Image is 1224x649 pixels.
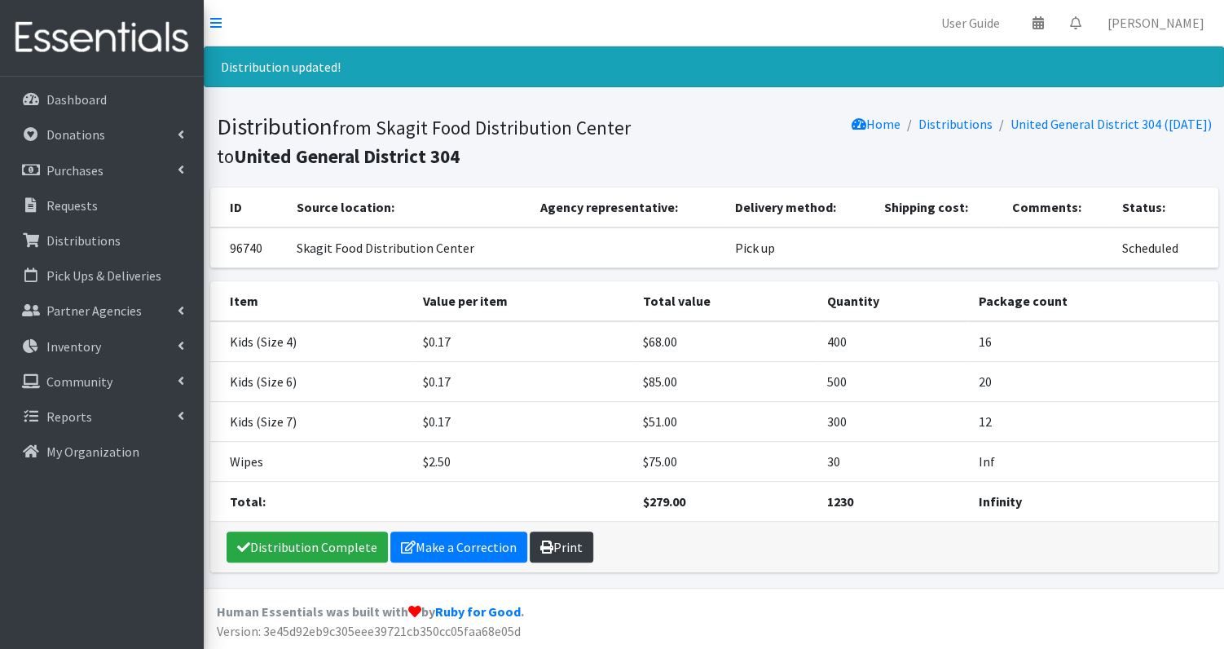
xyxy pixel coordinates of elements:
[1094,7,1217,39] a: [PERSON_NAME]
[217,603,524,620] strong: Human Essentials was built with by .
[1112,188,1218,227] th: Status:
[817,402,969,442] td: 300
[46,232,121,249] p: Distributions
[390,532,527,563] a: Make a Correction
[46,91,107,108] p: Dashboard
[217,623,521,639] span: Version: 3e45d92eb9c305eee39721cb350cc05faa68e05d
[928,7,1013,39] a: User Guide
[7,224,197,257] a: Distributions
[7,294,197,327] a: Partner Agencies
[46,338,101,355] p: Inventory
[633,321,817,362] td: $68.00
[210,402,413,442] td: Kids (Size 7)
[7,83,197,116] a: Dashboard
[46,373,112,390] p: Community
[210,188,287,227] th: ID
[7,400,197,433] a: Reports
[46,162,103,179] p: Purchases
[210,442,413,482] td: Wipes
[46,302,142,319] p: Partner Agencies
[46,197,98,214] p: Requests
[633,281,817,321] th: Total value
[874,188,1002,227] th: Shipping cost:
[968,362,1217,402] td: 20
[633,362,817,402] td: $85.00
[968,442,1217,482] td: Inf
[234,144,460,168] b: United General District 304
[46,444,139,460] p: My Organization
[817,362,969,402] td: 500
[46,267,161,284] p: Pick Ups & Deliveries
[530,532,593,563] a: Print
[413,362,633,402] td: $0.17
[7,259,197,292] a: Pick Ups & Deliveries
[7,11,197,65] img: HumanEssentials
[852,116,900,132] a: Home
[643,493,685,510] strong: $279.00
[633,402,817,442] td: $51.00
[7,330,197,363] a: Inventory
[210,362,413,402] td: Kids (Size 6)
[210,321,413,362] td: Kids (Size 4)
[968,402,1217,442] td: 12
[817,442,969,482] td: 30
[230,493,266,510] strong: Total:
[817,321,969,362] td: 400
[413,402,633,442] td: $0.17
[7,435,197,468] a: My Organization
[435,603,521,620] a: Ruby for Good
[968,281,1217,321] th: Package count
[227,532,388,563] a: Distribution Complete
[817,281,969,321] th: Quantity
[210,281,413,321] th: Item
[413,281,633,321] th: Value per item
[7,154,197,187] a: Purchases
[827,493,853,510] strong: 1230
[46,408,92,425] p: Reports
[7,118,197,151] a: Donations
[1010,116,1212,132] a: United General District 304 ([DATE])
[413,442,633,482] td: $2.50
[46,126,105,143] p: Donations
[1002,188,1112,227] th: Comments:
[204,46,1224,87] div: Distribution updated!
[918,116,993,132] a: Distributions
[725,227,874,268] td: Pick up
[217,116,631,168] small: from Skagit Food Distribution Center to
[210,227,287,268] td: 96740
[968,321,1217,362] td: 16
[531,188,725,227] th: Agency representative:
[978,493,1021,510] strong: Infinity
[287,188,531,227] th: Source location:
[1112,227,1218,268] td: Scheduled
[287,227,531,268] td: Skagit Food Distribution Center
[633,442,817,482] td: $75.00
[725,188,874,227] th: Delivery method:
[217,113,708,169] h1: Distribution
[7,189,197,222] a: Requests
[7,365,197,398] a: Community
[413,321,633,362] td: $0.17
